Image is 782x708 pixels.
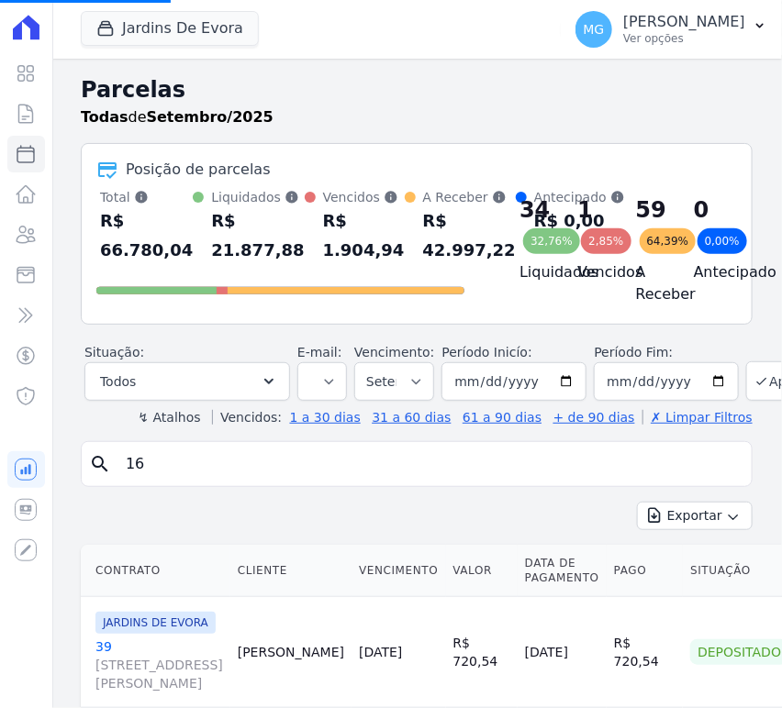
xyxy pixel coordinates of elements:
[561,4,782,55] button: MG [PERSON_NAME] Ver opções
[323,188,405,206] div: Vencidos
[518,597,607,708] td: [DATE]
[81,11,259,46] button: Jardins De Evora
[519,261,548,283] h4: Liquidados
[89,453,111,475] i: search
[126,159,271,181] div: Posição de parcelas
[212,410,282,425] label: Vencidos:
[463,410,542,425] a: 61 a 90 dias
[81,545,230,597] th: Contrato
[100,371,136,393] span: Todos
[636,261,665,305] h4: A Receber
[577,261,606,283] h4: Vencidos
[81,106,274,128] p: de
[95,637,223,692] a: 39[STREET_ADDRESS][PERSON_NAME]
[694,195,722,225] div: 0
[640,228,697,254] div: 64,39%
[446,545,518,597] th: Valor
[581,228,631,254] div: 2,85%
[81,108,128,126] strong: Todas
[115,446,744,482] input: Buscar por nome do lote ou do cliente
[84,345,144,360] label: Situação:
[297,345,342,360] label: E-mail:
[230,597,352,708] td: [PERSON_NAME]
[623,31,745,46] p: Ver opções
[81,73,753,106] h2: Parcelas
[372,410,451,425] a: 31 a 60 dias
[84,362,290,401] button: Todos
[211,188,304,206] div: Liquidados
[698,228,747,254] div: 0,00%
[211,206,304,265] div: R$ 21.877,88
[636,195,665,225] div: 59
[446,597,518,708] td: R$ 720,54
[518,545,607,597] th: Data de Pagamento
[441,345,531,360] label: Período Inicío:
[354,345,434,360] label: Vencimento:
[95,656,223,692] span: [STREET_ADDRESS][PERSON_NAME]
[230,545,352,597] th: Cliente
[642,410,753,425] a: ✗ Limpar Filtros
[637,502,753,530] button: Exportar
[607,597,683,708] td: R$ 720,54
[423,206,516,265] div: R$ 42.997,22
[359,645,402,659] a: [DATE]
[100,188,193,206] div: Total
[577,195,606,225] div: 1
[323,206,405,265] div: R$ 1.904,94
[147,108,274,126] strong: Setembro/2025
[138,410,200,425] label: ↯ Atalhos
[100,206,193,265] div: R$ 66.780,04
[290,410,361,425] a: 1 a 30 dias
[519,195,548,225] div: 34
[352,545,445,597] th: Vencimento
[423,188,516,206] div: A Receber
[594,343,739,362] label: Período Fim:
[607,545,683,597] th: Pago
[584,23,605,36] span: MG
[553,410,635,425] a: + de 90 dias
[523,228,580,254] div: 32,76%
[694,261,722,283] h4: Antecipado
[623,13,745,31] p: [PERSON_NAME]
[95,612,216,634] span: JARDINS DE EVORA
